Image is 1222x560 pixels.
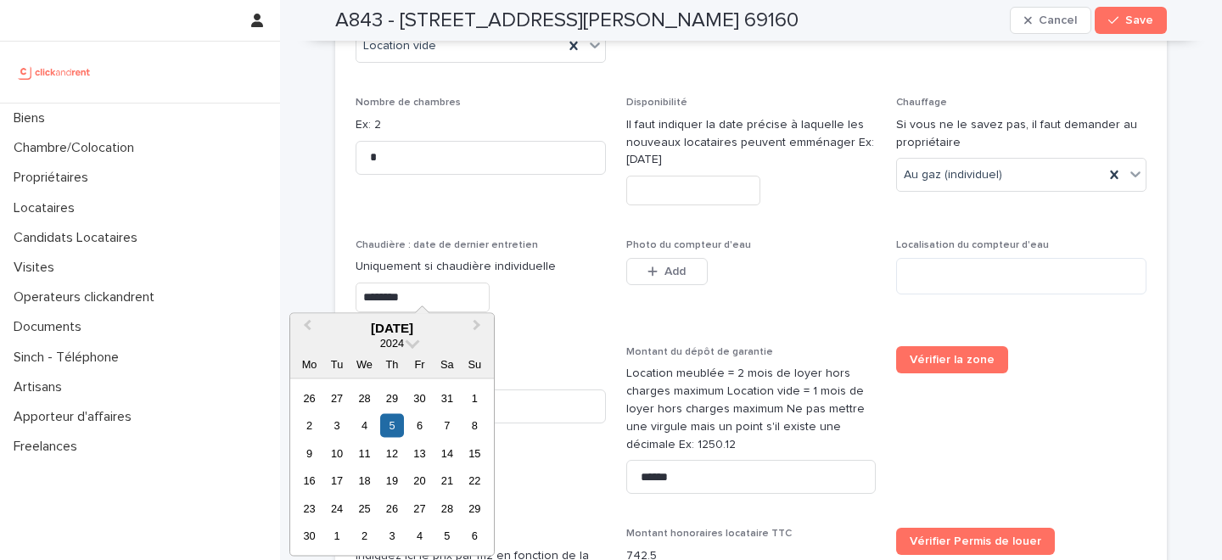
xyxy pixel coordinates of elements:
[7,200,88,216] p: Locataires
[626,258,708,285] button: Add
[356,240,538,250] span: Chaudière : date de dernier entretien
[292,316,319,343] button: Previous Month
[298,496,321,519] div: Choose Monday, 23 September 2024
[626,98,687,108] span: Disponibilité
[408,496,431,519] div: Choose Friday, 27 September 2024
[435,524,458,547] div: Choose Saturday, 5 October 2024
[896,346,1008,373] a: Vérifier la zone
[298,524,321,547] div: Choose Monday, 30 September 2024
[463,414,486,437] div: Choose Sunday, 8 September 2024
[295,384,488,550] div: month 2024-09
[325,524,348,547] div: Choose Tuesday, 1 October 2024
[298,441,321,464] div: Choose Monday, 9 September 2024
[380,386,403,409] div: Choose Thursday, 29 August 2024
[626,347,773,357] span: Montant du dépôt de garantie
[325,469,348,492] div: Choose Tuesday, 17 September 2024
[7,170,102,186] p: Propriétaires
[298,414,321,437] div: Choose Monday, 2 September 2024
[380,524,403,547] div: Choose Thursday, 3 October 2024
[408,469,431,492] div: Choose Friday, 20 September 2024
[380,441,403,464] div: Choose Thursday, 12 September 2024
[7,289,168,305] p: Operateurs clickandrent
[626,240,751,250] span: Photo du compteur d'eau
[626,365,877,453] p: Location meublée = 2 mois de loyer hors charges maximum Location vide = 1 mois de loyer hors char...
[1010,7,1091,34] button: Cancel
[325,386,348,409] div: Choose Tuesday, 27 August 2024
[353,414,376,437] div: Choose Wednesday, 4 September 2024
[290,321,494,336] div: [DATE]
[7,379,76,395] p: Artisans
[325,414,348,437] div: Choose Tuesday, 3 September 2024
[363,37,436,55] span: Location vide
[353,441,376,464] div: Choose Wednesday, 11 September 2024
[435,469,458,492] div: Choose Saturday, 21 September 2024
[408,414,431,437] div: Choose Friday, 6 September 2024
[435,414,458,437] div: Choose Saturday, 7 September 2024
[463,386,486,409] div: Choose Sunday, 1 September 2024
[463,469,486,492] div: Choose Sunday, 22 September 2024
[435,496,458,519] div: Choose Saturday, 28 September 2024
[626,529,792,539] span: Montant honoraires locataire TTC
[356,116,606,134] p: Ex: 2
[7,230,151,246] p: Candidats Locataires
[7,439,91,455] p: Freelances
[463,353,486,376] div: Su
[380,414,403,437] div: Choose Thursday, 5 September 2024
[408,524,431,547] div: Choose Friday, 4 October 2024
[904,166,1002,184] span: Au gaz (individuel)
[664,266,686,277] span: Add
[298,353,321,376] div: Mo
[380,496,403,519] div: Choose Thursday, 26 September 2024
[353,469,376,492] div: Choose Wednesday, 18 September 2024
[380,353,403,376] div: Th
[7,110,59,126] p: Biens
[463,441,486,464] div: Choose Sunday, 15 September 2024
[7,140,148,156] p: Chambre/Colocation
[626,116,877,169] p: Il faut indiquer la date précise à laquelle les nouveaux locataires peuvent emménager Ex: [DATE]
[896,240,1049,250] span: Localisation du compteur d'eau
[325,353,348,376] div: Tu
[7,409,145,425] p: Apporteur d'affaires
[7,350,132,366] p: Sinch - Téléphone
[14,55,96,89] img: UCB0brd3T0yccxBKYDjQ
[7,319,95,335] p: Documents
[463,524,486,547] div: Choose Sunday, 6 October 2024
[896,98,947,108] span: Chauffage
[408,353,431,376] div: Fr
[435,441,458,464] div: Choose Saturday, 14 September 2024
[408,386,431,409] div: Choose Friday, 30 August 2024
[353,524,376,547] div: Choose Wednesday, 2 October 2024
[356,258,606,276] p: Uniquement si chaudière individuelle
[896,116,1146,152] p: Si vous ne le savez pas, il faut demander au propriétaire
[1095,7,1167,34] button: Save
[435,353,458,376] div: Sa
[353,386,376,409] div: Choose Wednesday, 28 August 2024
[325,496,348,519] div: Choose Tuesday, 24 September 2024
[1125,14,1153,26] span: Save
[463,496,486,519] div: Choose Sunday, 29 September 2024
[408,441,431,464] div: Choose Friday, 13 September 2024
[896,528,1055,555] a: Vérifier Permis de louer
[353,353,376,376] div: We
[380,469,403,492] div: Choose Thursday, 19 September 2024
[353,496,376,519] div: Choose Wednesday, 25 September 2024
[7,260,68,276] p: Visites
[298,386,321,409] div: Choose Monday, 26 August 2024
[910,354,995,366] span: Vérifier la zone
[910,535,1041,547] span: Vérifier Permis de louer
[380,337,404,350] span: 2024
[325,441,348,464] div: Choose Tuesday, 10 September 2024
[298,469,321,492] div: Choose Monday, 16 September 2024
[465,316,492,343] button: Next Month
[1039,14,1077,26] span: Cancel
[335,8,799,33] h2: A843 - [STREET_ADDRESS][PERSON_NAME] 69160
[435,386,458,409] div: Choose Saturday, 31 August 2024
[356,98,461,108] span: Nombre de chambres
